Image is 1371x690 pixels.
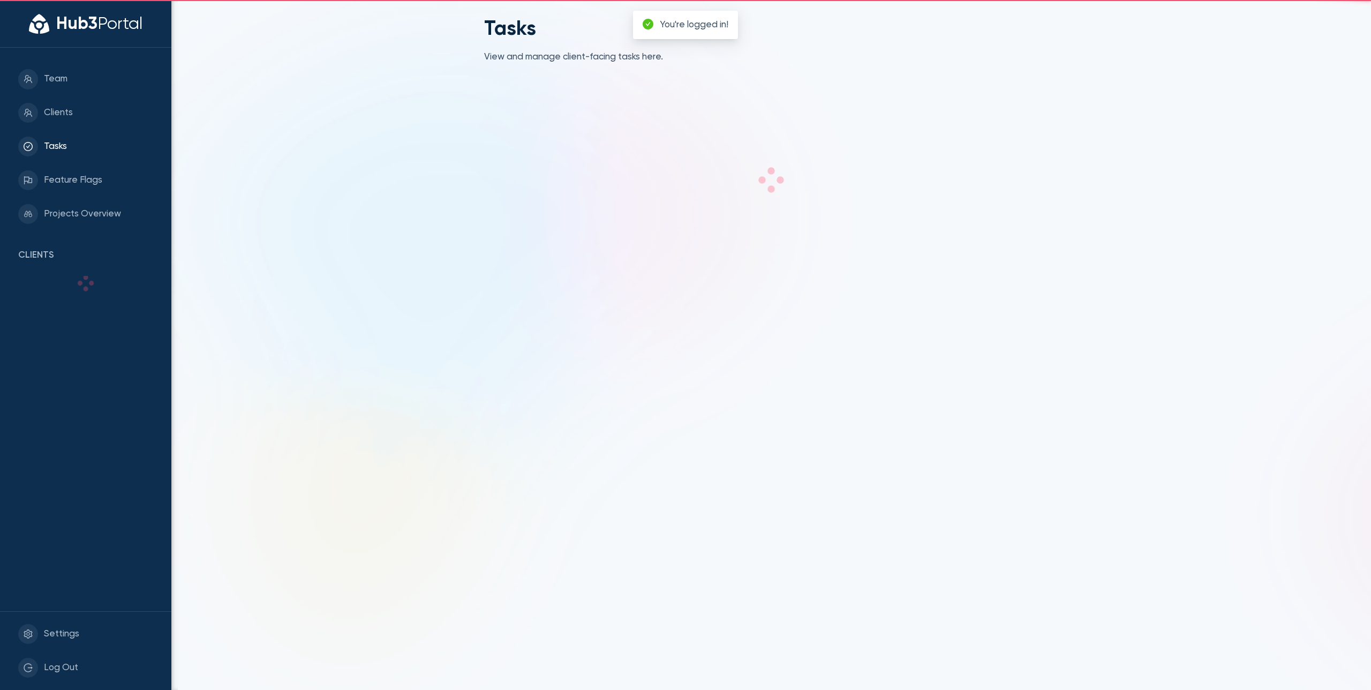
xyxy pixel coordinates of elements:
[660,20,728,29] span: You're logged in!
[24,663,33,672] span: logout
[44,106,153,120] span: Clients
[44,174,153,187] span: Feature Flags
[484,18,536,41] h2: Tasks
[56,16,142,33] div: Hub3
[643,19,653,29] span: check-circle
[44,207,153,221] span: Projects Overview
[44,661,153,675] span: Log Out
[97,16,142,33] span: Portal
[24,108,33,117] span: team
[24,629,33,639] span: setting
[44,140,153,154] span: Tasks
[484,50,1058,64] div: View and manage client-facing tasks here.
[24,142,33,151] span: check-circle
[44,627,153,641] span: Settings
[44,72,153,86] span: Team
[24,176,33,185] span: flag
[24,74,33,84] span: team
